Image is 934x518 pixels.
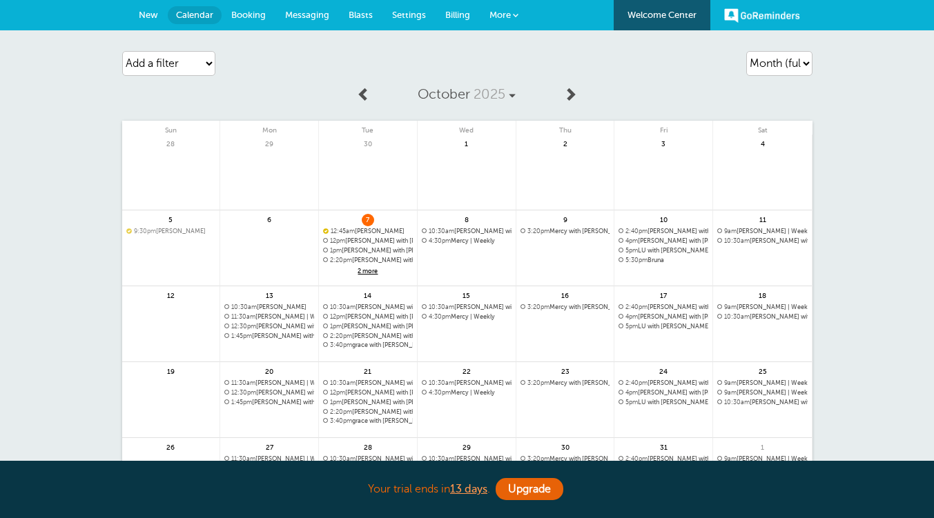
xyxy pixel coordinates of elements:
[362,138,374,148] span: 30
[619,228,708,235] span: shannon with Cristina | Weekly
[224,323,314,330] span: Karen with Cristina | Weekly
[231,303,257,310] span: 10:30am
[619,455,708,463] span: shannon with Cristina | Weekly
[520,455,610,463] a: 3:20pmMercy with [PERSON_NAME] | Weekly
[724,379,737,386] span: 9am
[757,441,769,452] span: 1
[330,237,345,244] span: 12pm
[330,313,345,320] span: 12pm
[619,389,708,397] span: Eli with Cristina | Weekly
[520,228,610,235] span: Mercy with Cristina | Weekly
[625,303,648,310] span: 2:40pm
[126,228,216,235] a: 9:30pm[PERSON_NAME]
[126,228,216,235] span: Cristina
[323,303,413,311] span: Karen with Cristina | Weekly
[429,228,454,235] span: 10:30am
[323,389,413,397] span: kathy with Cristina | Weekly
[323,228,413,235] span: Ely
[231,399,252,406] span: 1:45pm
[757,366,769,376] span: 25
[422,379,512,387] span: Brianna with Cristina | Weekly
[625,399,638,406] span: 5pm
[323,417,413,425] span: grace with Cristina | Weekly
[323,228,327,233] span: Confirmed. Changing the appointment date will unconfirm the appointment.
[619,247,708,255] span: LU with Cristina | Weekly
[429,313,451,320] span: 4:30pm
[231,10,266,20] span: Booking
[323,323,413,330] span: kathy with Cristina | Weekly
[724,313,750,320] span: 10:30am
[224,313,314,321] span: Karen | Weekly
[429,379,454,386] span: 10:30am
[717,389,808,397] span: shannon | Weekly
[418,121,516,135] span: Wed
[330,332,352,339] span: 2:20pm
[520,379,610,387] a: 3:20pmMercy with [PERSON_NAME] | Weekly
[619,303,708,311] a: 2:40pm[PERSON_NAME] with [PERSON_NAME] | Weekly
[520,303,610,311] a: 3:20pmMercy with [PERSON_NAME] | Weekly
[323,399,413,406] a: 1pm[PERSON_NAME] with [PERSON_NAME] | Weekly
[625,455,648,462] span: 2:40pm
[330,408,352,415] span: 2:20pm
[559,366,572,376] span: 23
[625,228,648,235] span: 2:40pm
[224,389,314,397] span: Karen with Cristina | Weekly
[619,313,708,321] a: 4pm[PERSON_NAME] with [PERSON_NAME] | Weekly
[559,441,572,452] span: 30
[625,247,638,254] span: 5pm
[224,379,314,387] span: Karen | Weekly
[122,475,813,504] div: Your trial ends in .
[619,237,708,245] a: 4pm[PERSON_NAME] with [PERSON_NAME] | Weekly
[362,214,374,224] span: 7
[224,389,314,397] a: 12:30pm[PERSON_NAME] with [PERSON_NAME] | Weekly
[224,332,314,340] span: shannon with Cristina | Weekly
[139,10,158,20] span: New
[422,313,512,321] a: 4:30pmMercy | Weekly
[323,399,413,406] span: kathy with Cristina | Weekly
[330,455,356,462] span: 10:30am
[520,303,610,311] span: Mercy with Cristina | Weekly
[422,228,512,235] a: 10:30am[PERSON_NAME] with [PERSON_NAME] | Weekly
[164,290,177,300] span: 12
[757,214,769,224] span: 11
[717,399,808,406] a: 10:30am[PERSON_NAME] with [PERSON_NAME] | Weekly
[527,228,549,235] span: 3:20pm
[330,247,342,254] span: 1pm
[122,121,220,135] span: Sun
[619,399,708,406] a: 5pmLU with [PERSON_NAME] | Weekly
[460,441,473,452] span: 29
[717,237,808,245] span: Natalie with Cristina | Weekly
[323,455,413,463] span: Karen with Cristina | Weekly
[323,266,413,277] a: 2 more
[323,323,413,330] a: 1pm[PERSON_NAME] with [PERSON_NAME] | Weekly
[429,389,451,396] span: 4:30pm
[330,341,352,348] span: 3:40pm
[422,389,512,397] a: 4:30pmMercy | Weekly
[164,441,177,452] span: 26
[220,121,318,135] span: Mon
[134,228,156,235] span: 9:30pm
[323,408,413,416] a: 2:20pm[PERSON_NAME] with [PERSON_NAME] | Weekly
[422,303,512,311] a: 10:30am[PERSON_NAME] with [PERSON_NAME] | Weekly
[323,237,413,245] span: kathy with Cristina | Weekly
[460,366,473,376] span: 22
[527,455,549,462] span: 3:20pm
[323,341,413,349] a: 3:40pmgrace with [PERSON_NAME] | Weekly
[422,455,512,463] a: 10:30am[PERSON_NAME] with [PERSON_NAME] | Weekly
[619,389,708,397] a: 4pm[PERSON_NAME] with [PERSON_NAME] | Weekly
[619,257,708,264] a: 5:30pmBruna
[460,290,473,300] span: 15
[625,323,638,330] span: 5pm
[319,121,417,135] span: Tue
[422,455,512,463] span: Brianna with Cristina | Weekly
[422,389,512,397] span: Mercy | Weekly
[717,399,808,406] span: Natalie with Cristina | Weekly
[224,332,314,340] a: 1:45pm[PERSON_NAME] with [PERSON_NAME] | Weekly
[323,257,413,264] span: shannon with Cristina
[323,247,413,255] span: kathy with Cristina | Weekly
[717,455,808,463] a: 9am[PERSON_NAME] | Weekly
[489,10,511,20] span: More
[330,399,342,406] span: 1pm
[231,455,255,462] span: 11:30am
[724,389,737,396] span: 9am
